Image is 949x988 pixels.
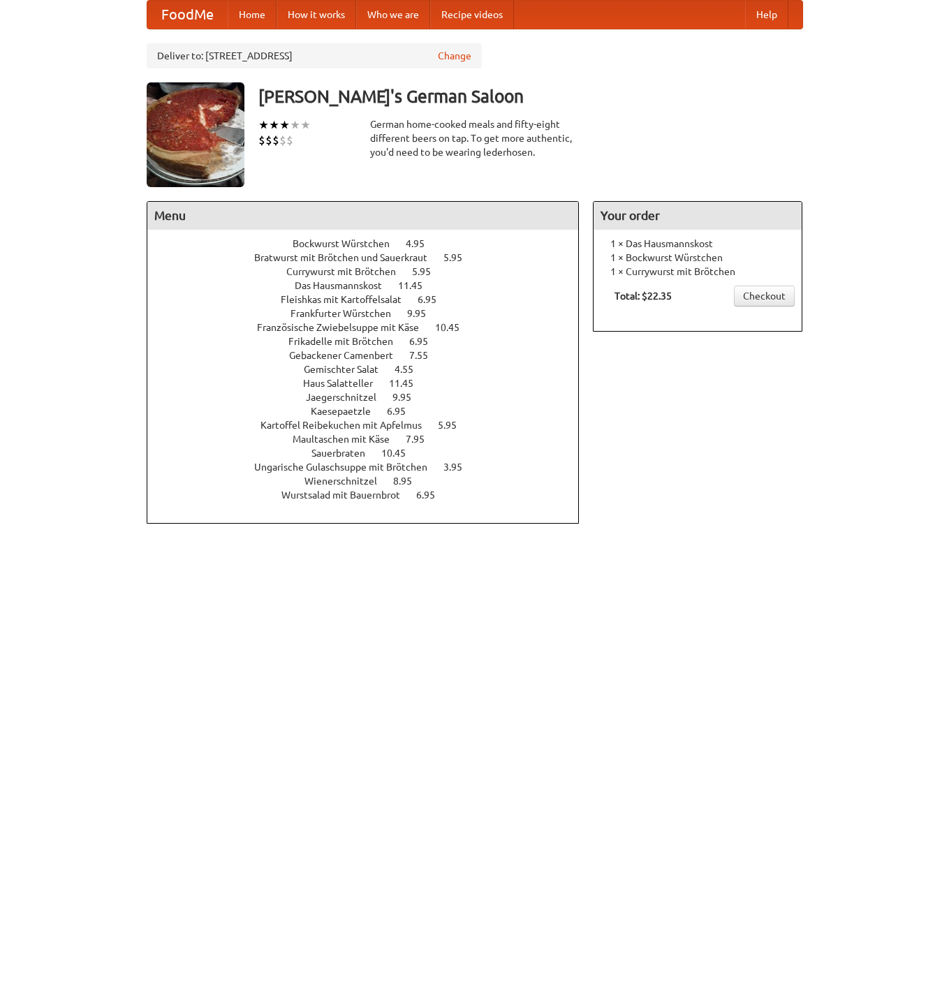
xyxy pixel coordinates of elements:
span: Frikadelle mit Brötchen [288,336,407,347]
span: 9.95 [392,392,425,403]
a: Sauerbraten 10.45 [311,448,432,459]
span: 5.95 [412,266,445,277]
h4: Menu [147,202,579,230]
a: Ungarische Gulaschsuppe mit Brötchen 3.95 [254,462,488,473]
li: $ [258,133,265,148]
div: German home-cooked meals and fifty-eight different beers on tap. To get more authentic, you'd nee... [370,117,580,159]
span: Gebackener Camenbert [289,350,407,361]
li: $ [279,133,286,148]
a: Bockwurst Würstchen 4.95 [293,238,450,249]
span: Gemischter Salat [304,364,392,375]
span: Ungarische Gulaschsuppe mit Brötchen [254,462,441,473]
span: Sauerbraten [311,448,379,459]
span: 5.95 [438,420,471,431]
div: Deliver to: [STREET_ADDRESS] [147,43,482,68]
span: 6.95 [387,406,420,417]
a: Currywurst mit Brötchen 5.95 [286,266,457,277]
span: Maultaschen mit Käse [293,434,404,445]
img: angular.jpg [147,82,244,187]
a: FoodMe [147,1,228,29]
span: 5.95 [443,252,476,263]
li: ★ [290,117,300,133]
span: 6.95 [418,294,450,305]
a: Wurstsalad mit Bauernbrot 6.95 [281,489,461,501]
span: 7.95 [406,434,439,445]
a: Who we are [356,1,430,29]
li: 1 × Bockwurst Würstchen [601,251,795,265]
span: 4.55 [395,364,427,375]
span: 10.45 [381,448,420,459]
a: Gebackener Camenbert 7.55 [289,350,454,361]
a: Bratwurst mit Brötchen und Sauerkraut 5.95 [254,252,488,263]
a: Gemischter Salat 4.55 [304,364,439,375]
li: $ [272,133,279,148]
span: Currywurst mit Brötchen [286,266,410,277]
span: 11.45 [389,378,427,389]
span: Kartoffel Reibekuchen mit Apfelmus [260,420,436,431]
span: 6.95 [416,489,449,501]
a: How it works [277,1,356,29]
a: Checkout [734,286,795,307]
span: 10.45 [435,322,473,333]
a: Haus Salatteller 11.45 [303,378,439,389]
a: Change [438,49,471,63]
li: ★ [269,117,279,133]
span: 11.45 [398,280,436,291]
a: Recipe videos [430,1,514,29]
li: ★ [279,117,290,133]
a: Kaesepaetzle 6.95 [311,406,432,417]
span: Fleishkas mit Kartoffelsalat [281,294,415,305]
a: Frikadelle mit Brötchen 6.95 [288,336,454,347]
span: 8.95 [393,475,426,487]
li: $ [265,133,272,148]
a: Maultaschen mit Käse 7.95 [293,434,450,445]
b: Total: $22.35 [615,290,672,302]
span: Haus Salatteller [303,378,387,389]
li: 1 × Das Hausmannskost [601,237,795,251]
li: ★ [258,117,269,133]
span: Bockwurst Würstchen [293,238,404,249]
h3: [PERSON_NAME]'s German Saloon [258,82,803,110]
span: 9.95 [407,308,440,319]
span: Frankfurter Würstchen [290,308,405,319]
span: Wienerschnitzel [304,475,391,487]
span: 4.95 [406,238,439,249]
span: Französische Zwiebelsuppe mit Käse [257,322,433,333]
a: Wienerschnitzel 8.95 [304,475,438,487]
a: Help [745,1,788,29]
span: Bratwurst mit Brötchen und Sauerkraut [254,252,441,263]
a: Home [228,1,277,29]
a: Frankfurter Würstchen 9.95 [290,308,452,319]
li: 1 × Currywurst mit Brötchen [601,265,795,279]
span: 6.95 [409,336,442,347]
h4: Your order [594,202,802,230]
a: Fleishkas mit Kartoffelsalat 6.95 [281,294,462,305]
a: Französische Zwiebelsuppe mit Käse 10.45 [257,322,485,333]
span: Kaesepaetzle [311,406,385,417]
span: Jaegerschnitzel [306,392,390,403]
span: Wurstsalad mit Bauernbrot [281,489,414,501]
li: $ [286,133,293,148]
span: Das Hausmannskost [295,280,396,291]
a: Kartoffel Reibekuchen mit Apfelmus 5.95 [260,420,483,431]
li: ★ [300,117,311,133]
a: Das Hausmannskost 11.45 [295,280,448,291]
a: Jaegerschnitzel 9.95 [306,392,437,403]
span: 7.55 [409,350,442,361]
span: 3.95 [443,462,476,473]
